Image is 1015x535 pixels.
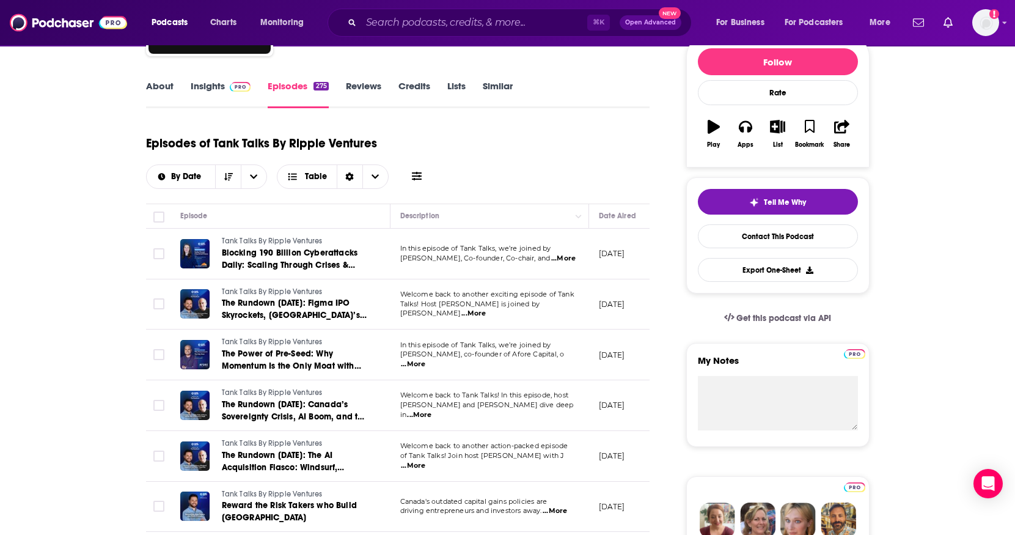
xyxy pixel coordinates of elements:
a: Episodes275 [268,80,328,108]
div: Sort Direction [337,165,362,188]
span: Blocking 190 Billion Cyberattacks Daily: Scaling Through Crises & [PERSON_NAME] with [PERSON_NAME... [222,248,358,295]
span: ...More [407,410,431,420]
button: open menu [252,13,320,32]
p: [DATE] [599,501,625,512]
button: Show profile menu [972,9,999,36]
span: ...More [551,254,576,264]
button: open menu [777,13,861,32]
div: Play [707,141,720,149]
span: Welcome back to another exciting episode of Tank [400,290,574,298]
div: Rate [698,80,858,105]
div: Bookmark [795,141,824,149]
span: Logged in as creseburg [972,9,999,36]
div: Search podcasts, credits, & more... [339,9,703,37]
div: List [773,141,783,149]
button: Open AdvancedNew [620,15,681,30]
a: Tank Talks By Ripple Ventures [222,388,368,399]
div: Date Aired [599,208,636,223]
a: InsightsPodchaser Pro [191,80,251,108]
p: [DATE] [599,451,625,461]
p: [DATE] [599,299,625,309]
span: Monitoring [260,14,304,31]
a: Show notifications dropdown [939,12,958,33]
a: Tank Talks By Ripple Ventures [222,438,368,449]
a: Charts [202,13,244,32]
h2: Choose View [277,164,389,189]
span: The Power of Pre-Seed: Why Momentum Is the Only Moat with [PERSON_NAME][DEMOGRAPHIC_DATA] of Afor... [222,349,361,408]
a: Pro website [844,481,865,492]
span: ...More [461,309,486,319]
a: The Rundown [DATE]: Canada’s Sovereignty Crisis, AI Boom, and the Rise of Secondary Deals [222,399,368,423]
button: open menu [143,13,203,32]
span: driving entrepreneurs and investors away. [400,506,542,515]
span: In this episode of Tank Talks, we’re joined by [400,341,551,349]
div: Share [834,141,850,149]
button: Share [826,112,857,156]
button: open menu [147,172,216,181]
a: Lists [447,80,466,108]
a: The Rundown [DATE]: Figma IPO Skyrockets, [GEOGRAPHIC_DATA]’s Crypto Pivot, and Amazon’s AI Conte... [222,297,368,322]
span: For Business [716,14,764,31]
button: tell me why sparkleTell Me Why [698,189,858,215]
span: [PERSON_NAME] and [PERSON_NAME] dive deep in [400,400,574,419]
span: Toggle select row [153,349,164,360]
span: Toggle select row [153,451,164,462]
p: [DATE] [599,400,625,410]
a: Tank Talks By Ripple Ventures [222,489,368,500]
button: Sort Direction [215,165,241,188]
span: Tank Talks By Ripple Ventures [222,338,323,346]
label: My Notes [698,355,858,376]
span: Tank Talks By Ripple Ventures [222,388,323,397]
span: Tell Me Why [764,197,806,207]
button: Follow [698,48,858,75]
span: Tank Talks By Ripple Ventures [222,237,323,245]
span: ⌘ K [587,15,610,31]
h2: Choose List sort [146,164,268,189]
span: By Date [171,172,205,181]
a: The Power of Pre-Seed: Why Momentum Is the Only Moat with [PERSON_NAME][DEMOGRAPHIC_DATA] of Afor... [222,348,368,372]
img: Podchaser Pro [844,349,865,359]
img: User Profile [972,9,999,36]
span: Open Advanced [625,20,676,26]
span: Reward the Risk Takers who Build [GEOGRAPHIC_DATA] [222,500,357,523]
span: [PERSON_NAME], Co-founder, Co-chair, and [400,254,551,262]
p: [DATE] [599,350,625,360]
a: Credits [398,80,430,108]
button: open menu [241,165,266,188]
p: [DATE] [599,248,625,259]
span: Canada's outdated capital gains policies are [400,497,548,506]
img: Podchaser Pro [844,482,865,492]
a: The Rundown [DATE]: The AI Acquisition Fiasco: Windsurf, DeepMind, and Meta's Talent War [222,449,368,474]
span: Podcasts [152,14,188,31]
a: Reviews [346,80,381,108]
a: Pro website [844,347,865,359]
button: open menu [861,13,906,32]
img: Podchaser Pro [230,82,251,92]
a: Contact This Podcast [698,224,858,248]
div: Episode [180,208,208,223]
span: The Rundown [DATE]: Figma IPO Skyrockets, [GEOGRAPHIC_DATA]’s Crypto Pivot, and Amazon’s AI Conte... [222,298,367,345]
img: tell me why sparkle [749,197,759,207]
span: Toggle select row [153,501,164,512]
span: Welcome back to another action-packed episode [400,441,568,450]
a: Show notifications dropdown [908,12,929,33]
a: Tank Talks By Ripple Ventures [222,287,368,298]
span: In this episode of Tank Talks, we’re joined by [400,244,551,253]
span: Toggle select row [153,298,164,309]
span: ...More [401,360,425,369]
img: Podchaser - Follow, Share and Rate Podcasts [10,11,127,34]
button: Column Actions [571,209,586,224]
span: Charts [210,14,236,31]
a: Blocking 190 Billion Cyberattacks Daily: Scaling Through Crises & [PERSON_NAME] with [PERSON_NAME... [222,247,368,271]
span: Welcome back to Tank Talks! In this episode, host [400,391,568,399]
div: 275 [313,82,328,90]
span: The Rundown [DATE]: The AI Acquisition Fiasco: Windsurf, DeepMind, and Meta's Talent War [222,450,359,485]
span: Talks! Host [PERSON_NAME] is joined by [PERSON_NAME] [400,300,540,318]
span: Get this podcast via API [736,313,831,323]
span: Table [305,172,327,181]
svg: Add a profile image [989,9,999,19]
span: ...More [401,461,425,471]
div: Description [400,208,439,223]
span: More [870,14,890,31]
